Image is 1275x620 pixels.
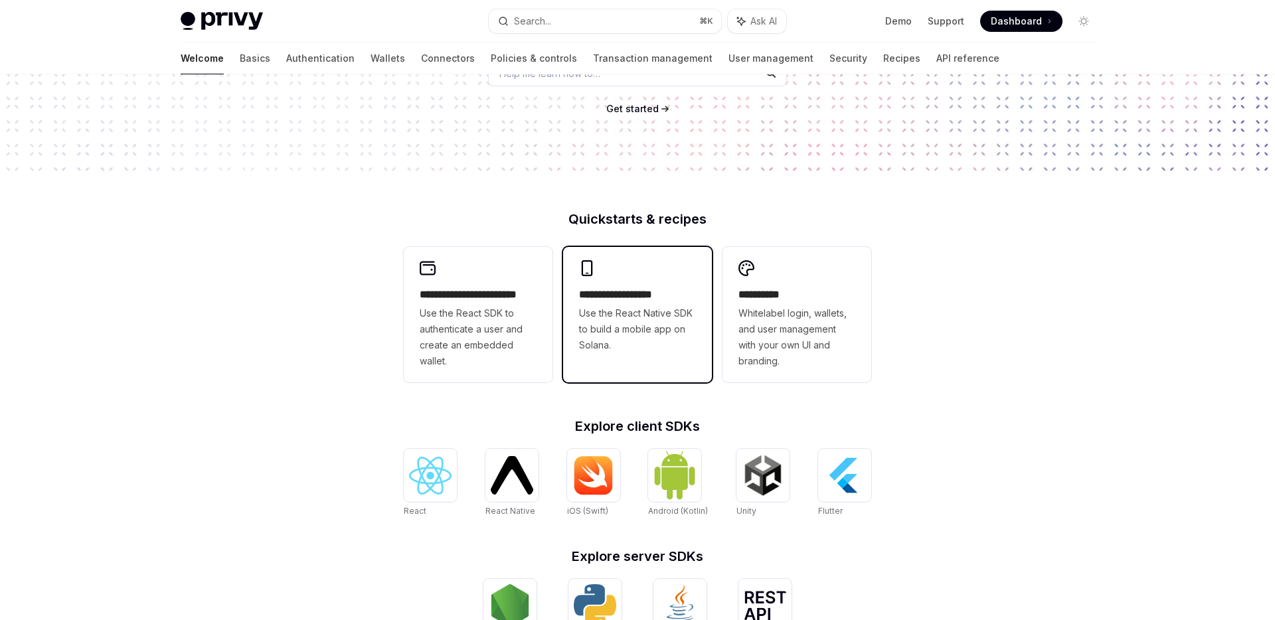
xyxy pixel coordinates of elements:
a: iOS (Swift)iOS (Swift) [567,449,620,518]
a: Demo [885,15,912,28]
img: REST API [744,591,786,620]
span: iOS (Swift) [567,506,608,516]
span: Ask AI [750,15,777,28]
img: Android (Kotlin) [653,450,696,500]
a: Transaction management [593,42,713,74]
span: React [404,506,426,516]
a: Security [829,42,867,74]
a: Android (Kotlin)Android (Kotlin) [648,449,708,518]
span: Android (Kotlin) [648,506,708,516]
img: Flutter [823,454,866,497]
a: Get started [606,102,659,116]
a: Dashboard [980,11,1062,32]
a: ReactReact [404,449,457,518]
img: iOS (Swift) [572,455,615,495]
a: Authentication [286,42,355,74]
img: React Native [491,456,533,494]
h2: Explore client SDKs [404,420,871,433]
span: Whitelabel login, wallets, and user management with your own UI and branding. [738,305,855,369]
a: Support [928,15,964,28]
span: Flutter [818,506,843,516]
img: Unity [742,454,784,497]
a: Welcome [181,42,224,74]
a: Basics [240,42,270,74]
span: React Native [485,506,535,516]
div: Search... [514,13,551,29]
a: API reference [936,42,999,74]
a: FlutterFlutter [818,449,871,518]
a: **** **** **** ***Use the React Native SDK to build a mobile app on Solana. [563,247,712,382]
button: Toggle dark mode [1073,11,1094,32]
span: ⌘ K [699,16,713,27]
h2: Explore server SDKs [404,550,871,563]
span: Dashboard [991,15,1042,28]
a: **** *****Whitelabel login, wallets, and user management with your own UI and branding. [722,247,871,382]
button: Ask AI [728,9,786,33]
a: React NativeReact Native [485,449,539,518]
h2: Quickstarts & recipes [404,212,871,226]
a: User management [728,42,813,74]
a: Connectors [421,42,475,74]
img: light logo [181,12,263,31]
span: Get started [606,103,659,114]
a: Policies & controls [491,42,577,74]
a: UnityUnity [736,449,790,518]
button: Search...⌘K [489,9,721,33]
span: Unity [736,506,756,516]
a: Wallets [371,42,405,74]
a: Recipes [883,42,920,74]
span: Use the React SDK to authenticate a user and create an embedded wallet. [420,305,537,369]
span: Use the React Native SDK to build a mobile app on Solana. [579,305,696,353]
img: React [409,457,452,495]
